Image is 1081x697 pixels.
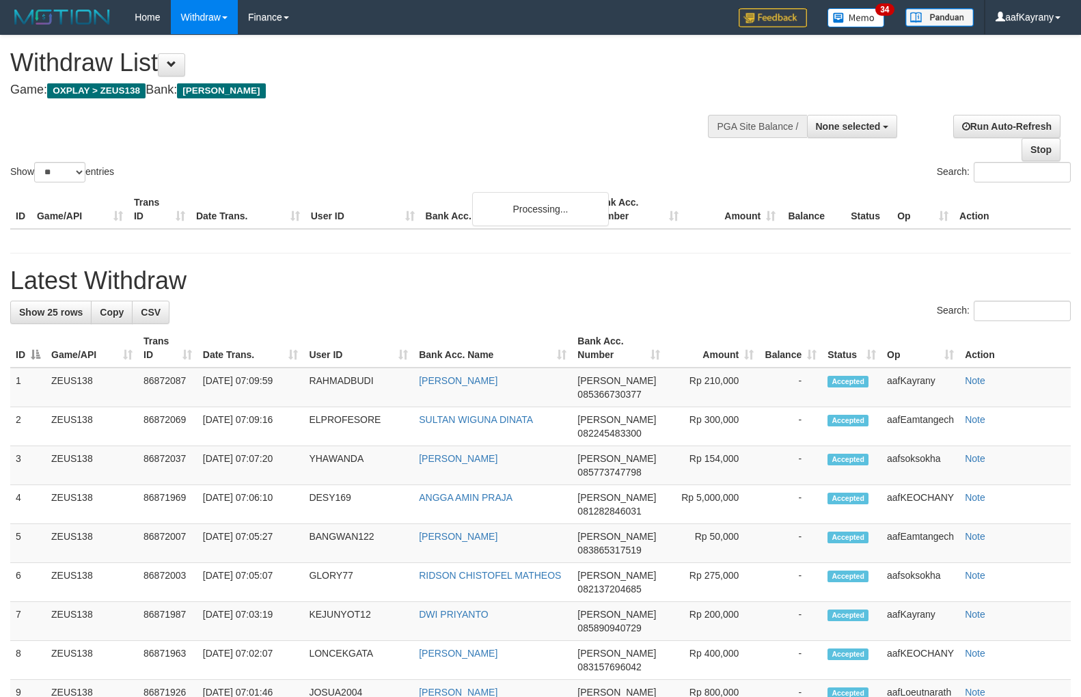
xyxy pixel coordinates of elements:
[965,648,985,659] a: Note
[303,524,413,563] td: BANGWAN122
[138,641,197,680] td: 86871963
[419,570,561,581] a: RIDSON CHISTOFEL MATHEOS
[577,389,641,400] span: Copy 085366730377 to clipboard
[577,648,656,659] span: [PERSON_NAME]
[684,190,781,229] th: Amount
[100,307,124,318] span: Copy
[827,648,868,660] span: Accepted
[10,602,46,641] td: 7
[974,162,1071,182] input: Search:
[1022,138,1061,161] a: Stop
[303,446,413,485] td: YHAWANDA
[965,453,985,464] a: Note
[577,545,641,556] span: Copy 083865317519 to clipboard
[881,329,959,368] th: Op: activate to sort column ascending
[46,602,138,641] td: ZEUS138
[577,623,641,633] span: Copy 085890940729 to clipboard
[197,602,304,641] td: [DATE] 07:03:19
[892,190,954,229] th: Op
[10,446,46,485] td: 3
[10,49,707,77] h1: Withdraw List
[666,485,759,524] td: Rp 5,000,000
[46,407,138,446] td: ZEUS138
[419,453,497,464] a: [PERSON_NAME]
[419,492,512,503] a: ANGGA AMIN PRAJA
[881,485,959,524] td: aafKEOCHANY
[138,563,197,602] td: 86872003
[197,641,304,680] td: [DATE] 07:02:07
[759,329,822,368] th: Balance: activate to sort column ascending
[875,3,894,16] span: 34
[303,641,413,680] td: LONCEKGATA
[10,407,46,446] td: 2
[827,376,868,387] span: Accepted
[965,492,985,503] a: Note
[46,368,138,407] td: ZEUS138
[666,407,759,446] td: Rp 300,000
[10,329,46,368] th: ID: activate to sort column descending
[845,190,892,229] th: Status
[303,368,413,407] td: RAHMADBUDI
[46,563,138,602] td: ZEUS138
[587,190,684,229] th: Bank Acc. Number
[420,190,588,229] th: Bank Acc. Name
[577,584,641,594] span: Copy 082137204685 to clipboard
[759,563,822,602] td: -
[197,524,304,563] td: [DATE] 07:05:27
[759,407,822,446] td: -
[577,492,656,503] span: [PERSON_NAME]
[303,485,413,524] td: DESY169
[419,648,497,659] a: [PERSON_NAME]
[419,414,533,425] a: SULTAN WIGUNA DINATA
[31,190,128,229] th: Game/API
[827,415,868,426] span: Accepted
[881,563,959,602] td: aafsoksokha
[827,571,868,582] span: Accepted
[577,531,656,542] span: [PERSON_NAME]
[666,329,759,368] th: Amount: activate to sort column ascending
[666,446,759,485] td: Rp 154,000
[10,7,114,27] img: MOTION_logo.png
[303,329,413,368] th: User ID: activate to sort column ascending
[34,162,85,182] select: Showentries
[965,531,985,542] a: Note
[138,524,197,563] td: 86872007
[827,532,868,543] span: Accepted
[10,368,46,407] td: 1
[965,609,985,620] a: Note
[827,610,868,621] span: Accepted
[577,375,656,386] span: [PERSON_NAME]
[822,329,881,368] th: Status: activate to sort column ascending
[937,301,1071,321] label: Search:
[816,121,881,132] span: None selected
[10,83,707,97] h4: Game: Bank:
[303,563,413,602] td: GLORY77
[419,375,497,386] a: [PERSON_NAME]
[759,524,822,563] td: -
[759,368,822,407] td: -
[577,414,656,425] span: [PERSON_NAME]
[954,190,1071,229] th: Action
[303,602,413,641] td: KEJUNYOT12
[138,446,197,485] td: 86872037
[827,454,868,465] span: Accepted
[47,83,146,98] span: OXPLAY > ZEUS138
[46,329,138,368] th: Game/API: activate to sort column ascending
[881,641,959,680] td: aafKEOCHANY
[138,368,197,407] td: 86872087
[197,485,304,524] td: [DATE] 07:06:10
[965,570,985,581] a: Note
[881,368,959,407] td: aafKayrany
[708,115,806,138] div: PGA Site Balance /
[141,307,161,318] span: CSV
[10,162,114,182] label: Show entries
[197,368,304,407] td: [DATE] 07:09:59
[10,190,31,229] th: ID
[937,162,1071,182] label: Search:
[577,428,641,439] span: Copy 082245483300 to clipboard
[138,602,197,641] td: 86871987
[91,301,133,324] a: Copy
[197,407,304,446] td: [DATE] 07:09:16
[10,563,46,602] td: 6
[10,524,46,563] td: 5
